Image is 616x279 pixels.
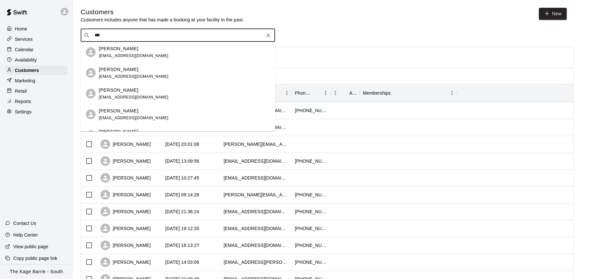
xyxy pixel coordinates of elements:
[312,88,321,98] button: Sort
[15,88,27,94] p: Retail
[100,190,151,200] div: [PERSON_NAME]
[295,84,312,102] div: Phone Number
[13,243,48,250] p: View public page
[13,255,57,262] p: Copy public page link
[99,74,169,79] span: [EMAIL_ADDRESS][DOMAIN_NAME]
[224,175,288,181] div: lukebennett@live.com
[100,139,151,149] div: [PERSON_NAME]
[5,86,68,96] a: Retail
[539,8,567,20] a: New
[15,26,27,32] p: Home
[295,107,327,114] div: +16476712020
[15,109,32,115] p: Settings
[165,192,199,198] div: 2025-09-06 09:14:28
[100,224,151,233] div: [PERSON_NAME]
[295,242,327,249] div: +17059844399
[13,220,36,227] p: Contact Us
[331,84,360,102] div: Age
[165,208,199,215] div: 2025-09-02 21:36:24
[321,88,331,98] button: Menu
[5,65,68,75] a: Customers
[81,8,244,17] h5: Customers
[224,259,288,265] div: lindamiceli@rogers.com
[100,173,151,183] div: [PERSON_NAME]
[5,55,68,65] a: Availability
[86,47,96,57] div: Alfred Mui
[86,110,96,119] div: Carlo Muia
[295,192,327,198] div: +14169864080
[224,225,288,232] div: rybickijudy@yahoo.ca
[340,88,349,98] button: Sort
[295,259,327,265] div: +14164091931
[165,175,199,181] div: 2025-09-07 10:27:45
[5,34,68,44] a: Services
[360,84,457,102] div: Memberships
[15,98,31,105] p: Reports
[264,31,273,40] button: Clear
[100,156,151,166] div: [PERSON_NAME]
[224,158,288,164] div: bemister_cecile@hotmail.com
[86,68,96,78] div: valeria Muia
[331,88,340,98] button: Menu
[295,225,327,232] div: +16474540355
[224,141,288,147] div: michael.jarvis0722@gmail.com
[282,88,292,98] button: Menu
[15,57,37,63] p: Availability
[99,66,138,73] p: [PERSON_NAME]
[100,240,151,250] div: [PERSON_NAME]
[165,141,199,147] div: 2025-09-10 20:01:08
[5,107,68,117] a: Settings
[5,97,68,106] a: Reports
[100,257,151,267] div: [PERSON_NAME]
[224,242,288,249] div: vladrosa1@gmail.com
[165,225,199,232] div: 2025-09-02 19:12:35
[224,208,288,215] div: pcalaminici@hotmail.com
[99,108,138,114] p: [PERSON_NAME]
[224,192,288,198] div: laura_aitchison@hotmail.com
[5,45,68,54] a: Calendar
[99,128,138,135] p: [PERSON_NAME]
[13,232,38,238] p: Help Center
[99,53,169,58] span: [EMAIL_ADDRESS][DOMAIN_NAME]
[5,24,68,34] a: Home
[165,242,199,249] div: 2025-09-02 16:13:27
[295,158,327,164] div: +19057581676
[363,84,391,102] div: Memberships
[295,208,327,215] div: +14165628970
[220,84,292,102] div: Email
[99,95,169,99] span: [EMAIL_ADDRESS][DOMAIN_NAME]
[165,259,199,265] div: 2025-09-02 14:03:06
[99,45,138,52] p: [PERSON_NAME]
[391,88,400,98] button: Sort
[5,76,68,86] a: Marketing
[15,46,34,53] p: Calendar
[15,77,35,84] p: Marketing
[86,89,96,99] div: Andy Muir
[100,207,151,216] div: [PERSON_NAME]
[292,84,331,102] div: Phone Number
[15,36,33,42] p: Services
[447,88,457,98] button: Menu
[15,67,39,74] p: Customers
[349,84,356,102] div: Age
[165,158,199,164] div: 2025-09-08 13:09:56
[86,130,96,140] div: NADINE MUIR
[99,87,138,94] p: [PERSON_NAME]
[10,268,63,275] p: The Kage Barrie - South
[81,17,244,23] p: Customers includes anyone that has made a booking at your facility in the past.
[81,29,275,42] div: Search customers by name or email
[99,116,169,120] span: [EMAIL_ADDRESS][DOMAIN_NAME]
